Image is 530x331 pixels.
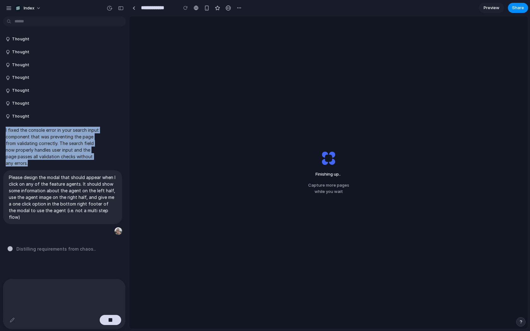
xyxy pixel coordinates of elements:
span: Preview [484,5,499,11]
span: Index [24,5,34,11]
span: Capture more pages while you wait [308,182,349,195]
button: Index [12,3,44,13]
span: Distilling requirements from chaos .. [16,246,96,252]
a: Preview [479,3,504,13]
span: Share [512,5,524,11]
p: I fixed the console error in your search input component that was preventing the page from valida... [6,127,101,166]
span: Finishing up .. [310,171,347,177]
button: Share [508,3,528,13]
p: Please design the modal that should appear when I click on any of the feature agents. It should s... [9,174,116,220]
